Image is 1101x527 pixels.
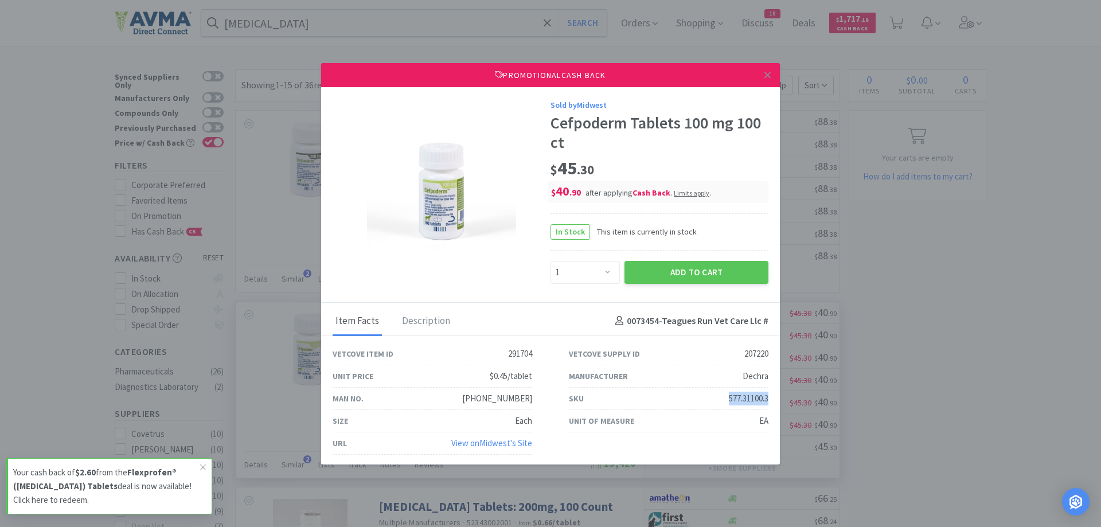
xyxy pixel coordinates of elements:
[333,392,364,405] div: Man No.
[333,370,373,382] div: Unit Price
[674,189,709,197] span: Limits apply
[550,99,768,111] div: Sold by Midwest
[1062,488,1090,516] div: Open Intercom Messenger
[333,437,347,450] div: URL
[569,187,581,198] span: . 90
[75,467,96,478] strong: $2.60
[611,314,768,329] h4: 0073454 - Teagues Run Vet Care Llc #
[13,466,200,507] p: Your cash back of from the deal is now available! Click here to redeem.
[743,369,768,383] div: Dechra
[729,392,768,405] div: 577.31100.3
[462,392,532,405] div: [PHONE_NUMBER]
[569,348,640,360] div: Vetcove Supply ID
[744,347,768,361] div: 207220
[550,157,594,179] span: 45
[333,348,393,360] div: Vetcove Item ID
[569,415,634,427] div: Unit of Measure
[321,63,780,87] div: Promotional Cash Back
[515,414,532,428] div: Each
[569,370,628,382] div: Manufacturer
[633,188,670,198] i: Cash Back
[490,369,532,383] div: $0.45/tablet
[551,183,581,199] span: 40
[550,114,768,152] div: Cefpoderm Tablets 100 mg 100 ct
[367,116,516,266] img: b5b158245c7e42109000bd51c7c536a3_207220.jpeg
[333,415,348,427] div: Size
[399,307,453,336] div: Description
[590,225,697,238] span: This item is currently in stock
[551,225,589,239] span: In Stock
[674,188,711,198] div: .
[577,162,594,178] span: . 30
[585,188,711,198] span: after applying .
[551,187,556,198] span: $
[550,162,557,178] span: $
[759,414,768,428] div: EA
[508,347,532,361] div: 291704
[451,438,532,448] a: View onMidwest's Site
[569,392,584,405] div: SKU
[624,261,768,284] button: Add to Cart
[333,307,382,336] div: Item Facts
